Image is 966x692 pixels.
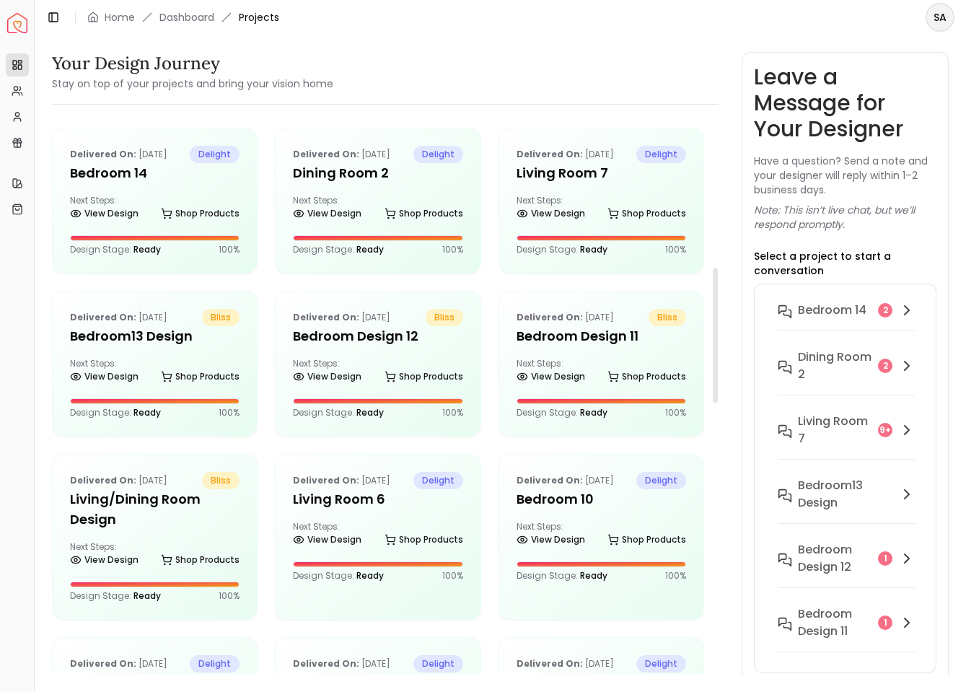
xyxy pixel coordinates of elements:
[293,570,384,582] p: Design Stage:
[70,657,136,670] b: Delivered on:
[754,249,936,278] p: Select a project to start a conversation
[517,570,607,582] p: Design Stage:
[190,146,240,163] span: delight
[356,243,384,255] span: Ready
[219,407,240,419] p: 100 %
[70,550,139,570] a: View Design
[293,146,390,163] p: [DATE]
[580,406,607,419] span: Ready
[517,146,614,163] p: [DATE]
[754,64,936,142] h3: Leave a Message for Your Designer
[70,326,240,346] h5: Bedroom13 Design
[293,657,359,670] b: Delivered on:
[878,616,892,630] div: 1
[70,367,139,387] a: View Design
[293,521,462,550] div: Next Steps:
[926,3,954,32] button: SA
[442,244,463,255] p: 100 %
[766,343,927,407] button: Dining Room 22
[766,407,927,471] button: Living Room 79+
[878,359,892,373] div: 2
[442,570,463,582] p: 100 %
[665,570,686,582] p: 100 %
[426,309,463,326] span: bliss
[517,203,585,224] a: View Design
[517,655,614,673] p: [DATE]
[293,195,462,224] div: Next Steps:
[798,605,872,640] h6: Bedroom Design 11
[7,13,27,33] a: Spacejoy
[70,311,136,323] b: Delivered on:
[580,243,607,255] span: Ready
[442,407,463,419] p: 100 %
[607,367,686,387] a: Shop Products
[878,551,892,566] div: 1
[161,203,240,224] a: Shop Products
[413,655,463,673] span: delight
[517,148,583,160] b: Delivered on:
[293,309,390,326] p: [DATE]
[70,541,240,570] div: Next Steps:
[356,406,384,419] span: Ready
[293,311,359,323] b: Delivered on:
[161,550,240,570] a: Shop Products
[517,311,583,323] b: Delivered on:
[293,367,361,387] a: View Design
[70,244,161,255] p: Design Stage:
[7,13,27,33] img: Spacejoy Logo
[293,358,462,387] div: Next Steps:
[798,349,872,383] h6: Dining Room 2
[133,590,161,602] span: Ready
[766,471,927,535] button: Bedroom13 Design
[87,10,279,25] nav: breadcrumb
[636,146,686,163] span: delight
[878,423,892,437] div: 9+
[219,590,240,602] p: 100 %
[202,309,240,326] span: bliss
[927,4,953,30] span: SA
[70,195,240,224] div: Next Steps:
[70,148,136,160] b: Delivered on:
[607,530,686,550] a: Shop Products
[636,655,686,673] span: delight
[766,296,927,343] button: Bedroom 142
[70,358,240,387] div: Next Steps:
[70,407,161,419] p: Design Stage:
[649,309,686,326] span: bliss
[293,326,462,346] h5: Bedroom Design 12
[517,407,607,419] p: Design Stage:
[517,489,686,509] h5: Bedroom 10
[766,535,927,600] button: Bedroom Design 121
[293,530,361,550] a: View Design
[766,600,927,664] button: Bedroom Design 111
[517,163,686,183] h5: Living Room 7
[70,655,167,673] p: [DATE]
[70,309,167,326] p: [DATE]
[239,10,279,25] span: Projects
[517,326,686,346] h5: Bedroom Design 11
[293,407,384,419] p: Design Stage:
[293,655,390,673] p: [DATE]
[517,474,583,486] b: Delivered on:
[70,472,167,489] p: [DATE]
[798,541,872,576] h6: Bedroom Design 12
[636,472,686,489] span: delight
[293,472,390,489] p: [DATE]
[70,489,240,530] h5: Living/Dining Room Design
[580,569,607,582] span: Ready
[413,146,463,163] span: delight
[70,146,167,163] p: [DATE]
[517,657,583,670] b: Delivered on:
[517,195,686,224] div: Next Steps:
[385,367,463,387] a: Shop Products
[798,413,872,447] h6: Living Room 7
[517,521,686,550] div: Next Steps:
[219,244,240,255] p: 100 %
[754,203,936,232] p: Note: This isn’t live chat, but we’ll respond promptly.
[70,163,240,183] h5: Bedroom 14
[293,163,462,183] h5: Dining Room 2
[70,474,136,486] b: Delivered on:
[517,358,686,387] div: Next Steps:
[293,148,359,160] b: Delivered on:
[293,489,462,509] h5: Living Room 6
